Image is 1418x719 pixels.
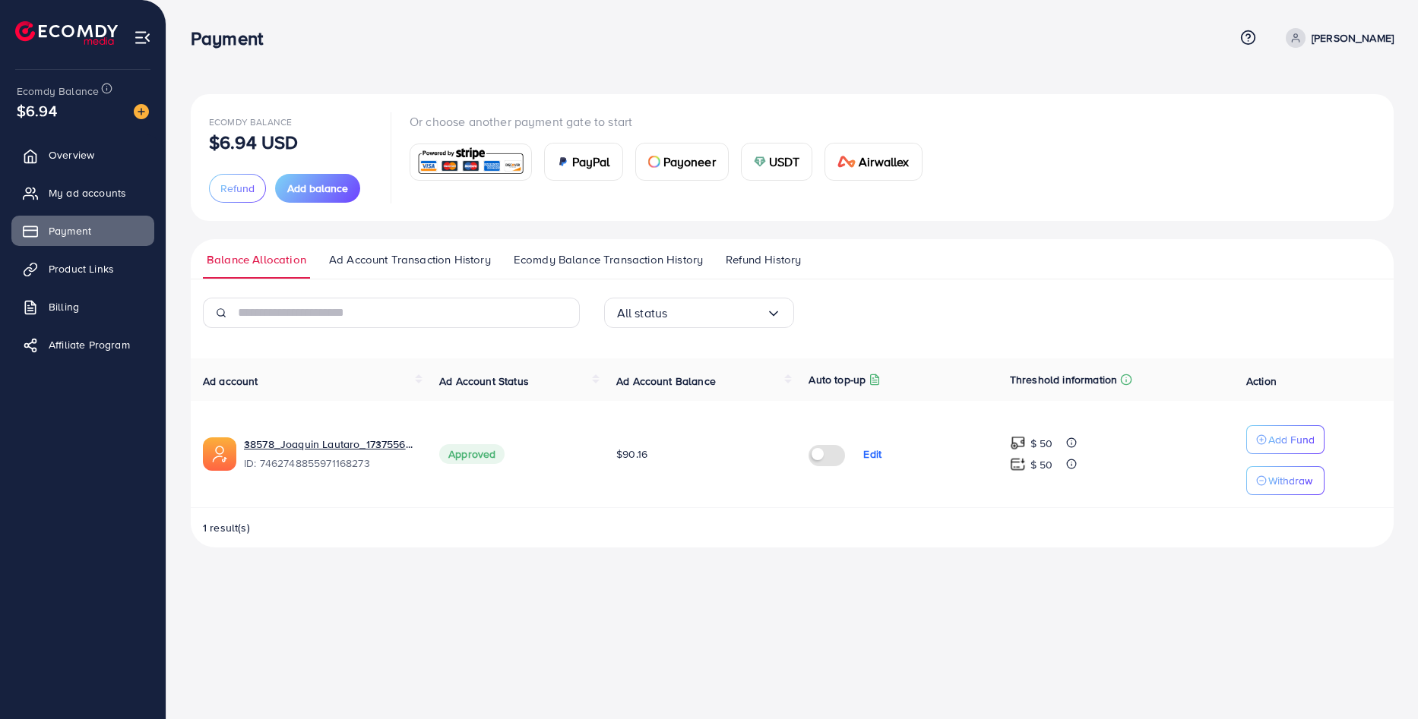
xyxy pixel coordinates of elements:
[1246,425,1325,454] button: Add Fund
[1246,374,1277,389] span: Action
[617,301,668,325] span: All status
[17,84,99,99] span: Ecomdy Balance
[635,143,729,181] a: cardPayoneer
[49,223,91,238] span: Payment
[572,153,610,171] span: PayPal
[11,330,154,360] a: Affiliate Program
[244,456,415,471] span: ID: 7462748855971168273
[1353,651,1407,708] iframe: Chat
[439,444,505,464] span: Approved
[859,153,909,171] span: Airwallex
[769,153,800,171] span: USDT
[11,178,154,208] a: My ad accounts
[11,254,154,284] a: Product Links
[1280,28,1394,48] a: [PERSON_NAME]
[557,156,569,168] img: card
[209,115,292,128] span: Ecomdy Balance
[616,374,716,389] span: Ad Account Balance
[1030,456,1053,474] p: $ 50
[1030,434,1053,453] p: $ 50
[1246,466,1325,495] button: Withdraw
[49,299,79,314] span: Billing
[134,29,151,46] img: menu
[1010,371,1117,389] p: Threshold information
[134,104,149,119] img: image
[616,446,647,462] span: $90.16
[1268,471,1312,490] p: Withdraw
[667,301,765,325] input: Search for option
[49,261,114,276] span: Product Links
[1312,29,1394,47] p: [PERSON_NAME]
[191,27,275,49] h3: Payment
[415,146,527,178] img: card
[410,143,532,181] a: card
[244,437,415,471] div: <span class='underline'>38578_Joaquin Lautaro_1737556624280</span></br>7462748855971168273
[287,181,348,196] span: Add balance
[11,216,154,246] a: Payment
[209,174,266,203] button: Refund
[329,251,491,268] span: Ad Account Transaction History
[1010,435,1026,451] img: top-up amount
[49,337,130,352] span: Affiliate Program
[754,156,766,168] img: card
[203,437,236,471] img: ic-ads-acc.e4c84228.svg
[207,251,306,268] span: Balance Allocation
[604,298,794,328] div: Search for option
[220,181,255,196] span: Refund
[49,147,94,162] span: Overview
[544,143,623,181] a: cardPayPal
[1268,430,1315,449] p: Add Fund
[439,374,529,389] span: Ad Account Status
[15,21,118,45] img: logo
[663,153,716,171] span: Payoneer
[809,371,866,389] p: Auto top-up
[1010,456,1026,472] img: top-up amount
[203,374,258,389] span: Ad account
[863,445,882,463] p: Edit
[648,156,660,168] img: card
[726,251,801,268] span: Refund History
[514,251,703,268] span: Ecomdy Balance Transaction History
[275,174,360,203] button: Add balance
[11,140,154,170] a: Overview
[410,112,935,131] p: Or choose another payment gate to start
[17,99,57,121] span: $6.94
[203,520,250,535] span: 1 result(s)
[209,133,298,151] p: $6.94 USD
[825,143,922,181] a: cardAirwallex
[11,292,154,322] a: Billing
[741,143,813,181] a: cardUSDT
[244,437,415,452] a: 38578_Joaquin Lautaro_1737556624280
[837,156,856,168] img: card
[49,185,126,200] span: My ad accounts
